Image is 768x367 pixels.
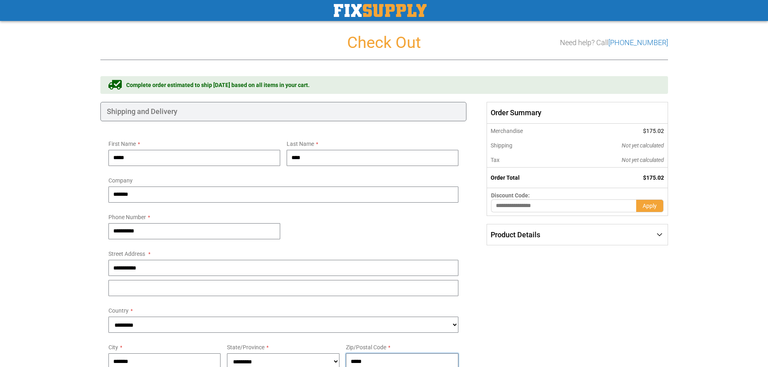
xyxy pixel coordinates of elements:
span: Last Name [287,141,314,147]
span: Shipping [491,142,512,149]
span: Country [108,307,129,314]
span: Order Summary [487,102,668,124]
span: City [108,344,118,350]
div: Shipping and Delivery [100,102,467,121]
span: Not yet calculated [622,142,664,149]
strong: Order Total [491,174,520,181]
span: Zip/Postal Code [346,344,386,350]
span: Discount Code: [491,192,530,199]
span: Apply [643,203,657,209]
span: First Name [108,141,136,147]
th: Merchandise [487,124,567,138]
span: Complete order estimated to ship [DATE] based on all items in your cart. [126,81,310,89]
span: State/Province [227,344,264,350]
span: Street Address [108,251,145,257]
img: Fix Industrial Supply [334,4,427,17]
button: Apply [636,199,664,212]
span: Product Details [491,230,540,239]
a: store logo [334,4,427,17]
a: [PHONE_NUMBER] [608,38,668,47]
span: Phone Number [108,214,146,220]
h3: Need help? Call [560,39,668,47]
span: Company [108,177,133,184]
span: $175.02 [643,128,664,134]
span: $175.02 [643,174,664,181]
th: Tax [487,153,567,168]
span: Not yet calculated [622,157,664,163]
h1: Check Out [100,34,668,52]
